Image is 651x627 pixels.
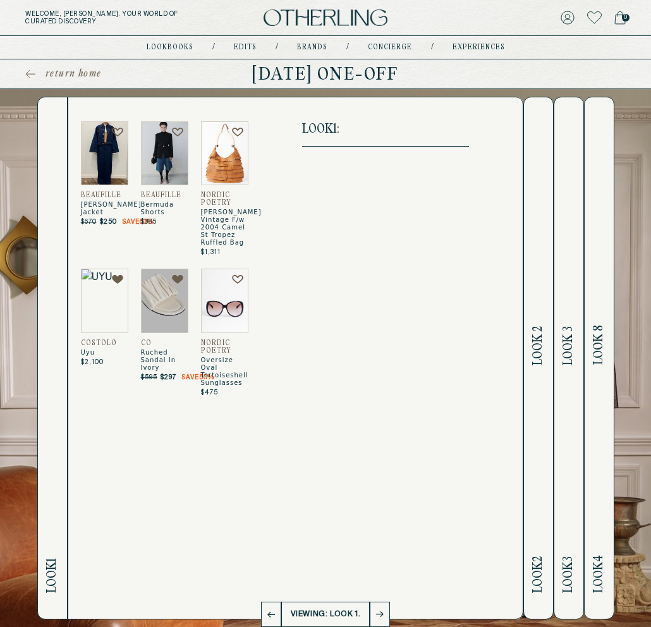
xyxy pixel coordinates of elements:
[431,42,434,52] div: /
[201,121,248,185] img: Tom Ford Vintage F/W 2004 Camel St Tropez Ruffled Bag
[201,269,248,332] img: Oversize Oval Tortoiseshell Sunglasses
[161,374,214,381] p: $297
[561,556,576,593] span: Look 3
[201,339,248,355] span: Nordic Poetry
[584,97,614,619] button: Look4Look 8
[201,209,248,247] span: [PERSON_NAME] Vintage F/w 2004 Camel St Tropez Ruffled Bag
[147,44,193,51] a: lookbooks
[81,121,128,185] img: Knox Jacket
[201,356,248,387] span: Oversize Oval Tortoiseshell Sunglasses
[201,248,221,256] span: $1,311
[141,269,188,332] img: Ruched Sandal in Ivory
[25,10,205,25] h5: Welcome, [PERSON_NAME] . Your world of curated discovery.
[100,218,154,226] p: $250
[81,339,117,347] span: COSTOLO
[181,374,214,381] span: Save 50 %
[264,9,387,27] img: logo
[368,44,412,51] a: concierge
[531,556,545,593] span: Look 2
[25,68,101,80] a: return home
[141,192,181,199] span: Beaufille
[141,374,157,381] span: $595
[141,218,157,226] span: $385
[122,218,154,226] span: Save 63 %
[453,44,505,51] a: experiences
[81,218,97,226] span: $670
[234,44,257,51] a: Edits
[45,558,59,593] span: Look 1
[276,42,278,52] div: /
[614,9,626,27] a: 0
[592,326,606,365] span: Look 8
[141,121,188,185] img: Bermuda Shorts
[531,326,545,365] span: Look 2
[622,14,630,21] span: 0
[592,555,606,593] span: Look 4
[201,192,248,207] span: Nordic Poetry
[523,97,554,619] button: Look2Look 2
[141,349,188,372] span: Ruched Sandal In Ivory
[212,42,215,52] div: /
[81,358,104,366] span: $2,100
[346,42,349,52] div: /
[297,44,327,51] a: Brands
[561,326,576,365] span: Look 3
[302,123,339,136] span: Look 1 :
[46,68,101,80] span: return home
[81,269,128,332] img: UYU
[81,201,128,216] span: [PERSON_NAME] Jacket
[81,349,128,356] span: Uyu
[141,201,188,216] span: Bermuda Shorts
[281,608,370,621] p: Viewing: Look 1.
[201,389,218,396] span: $475
[25,64,626,84] h1: [DATE] One-off
[141,339,152,347] span: CO
[37,97,68,619] button: Look1
[81,192,121,199] span: Beaufille
[554,97,584,619] button: Look3Look 3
